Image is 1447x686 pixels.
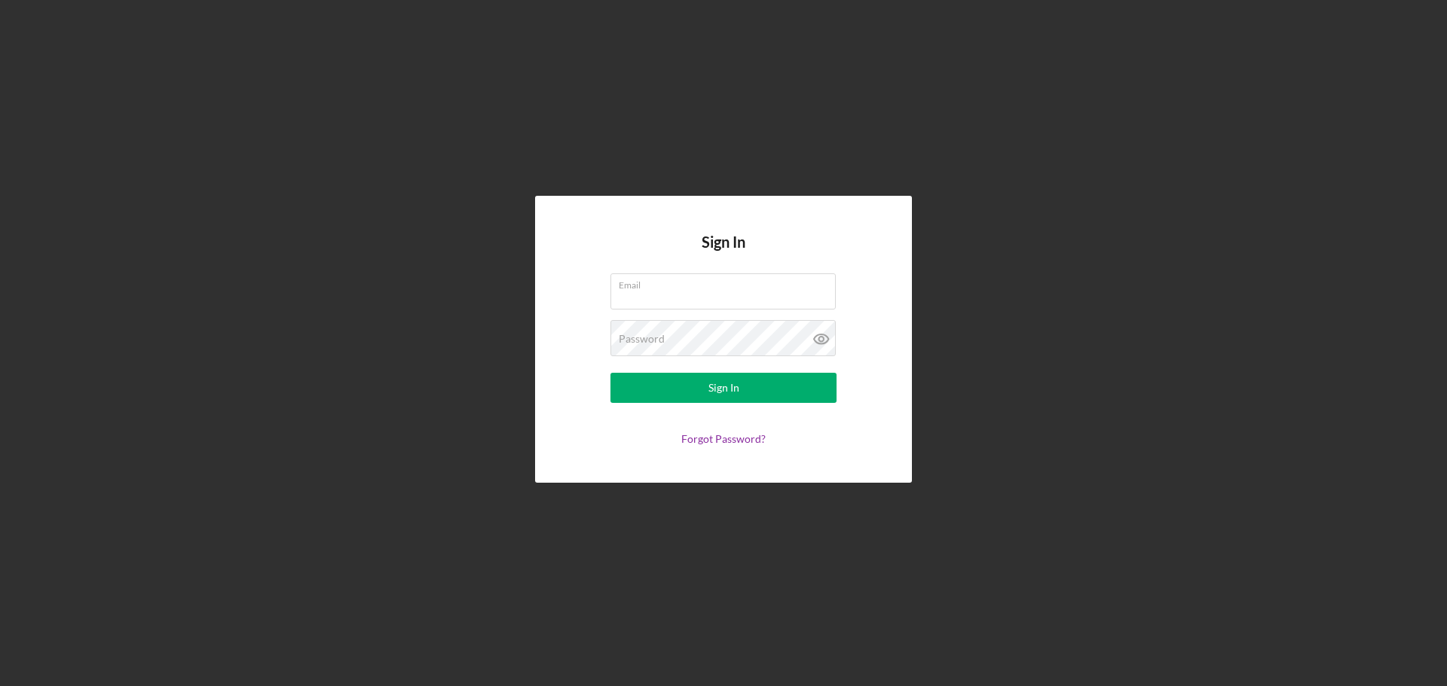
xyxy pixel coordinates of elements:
[619,274,836,291] label: Email
[681,432,766,445] a: Forgot Password?
[708,373,739,403] div: Sign In
[610,373,837,403] button: Sign In
[619,333,665,345] label: Password
[702,233,745,273] h4: Sign In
